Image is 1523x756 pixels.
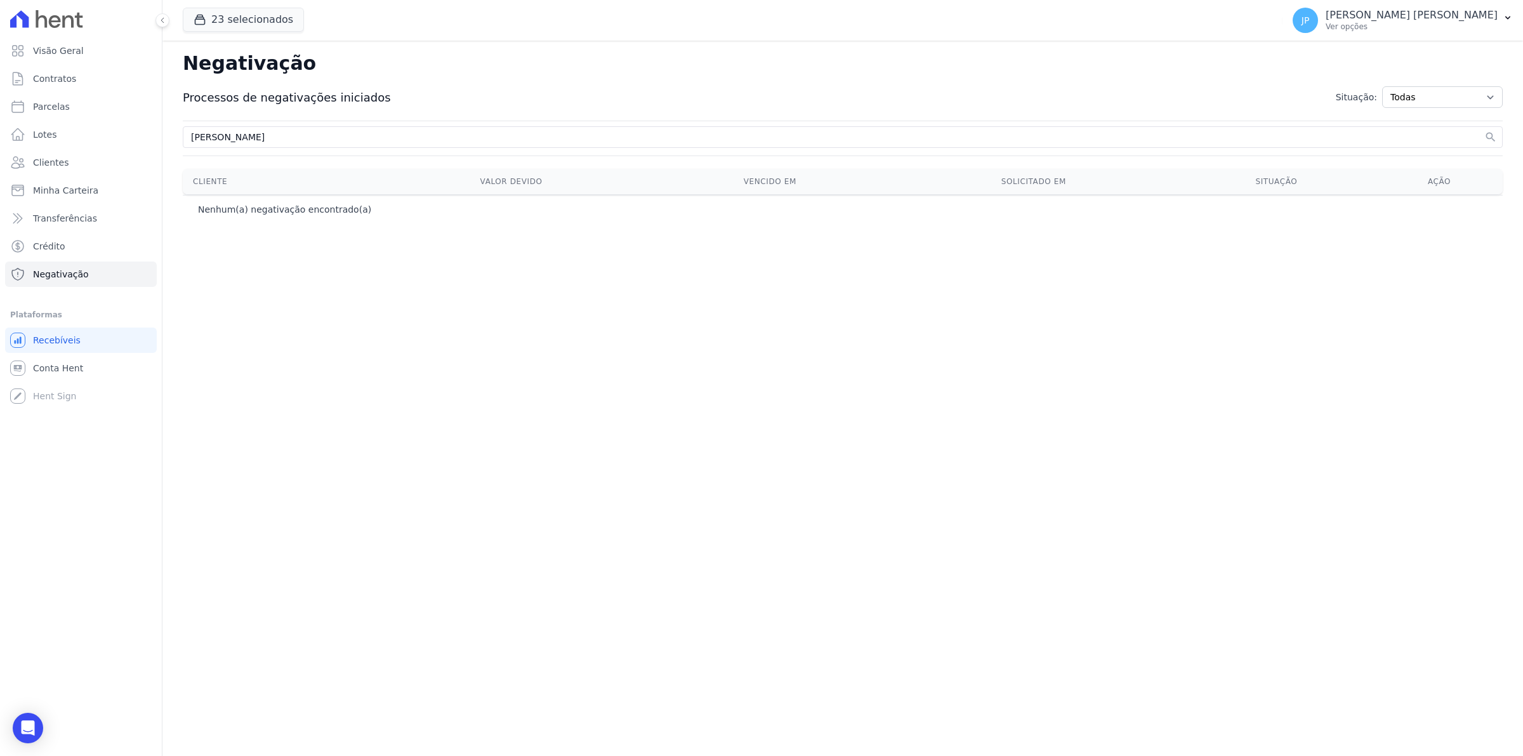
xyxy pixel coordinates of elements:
span: Clientes [33,156,69,169]
th: Solicitado em [890,169,1177,194]
a: Conta Hent [5,355,157,381]
th: Vencido em [650,169,890,194]
button: search [1484,131,1497,143]
span: Situação: [1336,91,1377,104]
a: Contratos [5,66,157,91]
span: JP [1302,16,1310,25]
a: Recebíveis [5,328,157,353]
span: Processos de negativações iniciados [183,89,391,106]
span: Transferências [33,212,97,225]
a: Lotes [5,122,157,147]
a: Parcelas [5,94,157,119]
span: Visão Geral [33,44,84,57]
th: Ação [1376,169,1503,194]
span: Contratos [33,72,76,85]
span: Parcelas [33,100,70,113]
p: Ver opções [1326,22,1498,32]
span: Lotes [33,128,57,141]
div: Open Intercom Messenger [13,713,43,743]
a: Clientes [5,150,157,175]
span: Conta Hent [33,362,83,375]
a: Visão Geral [5,38,157,63]
p: [PERSON_NAME] [PERSON_NAME] [1326,9,1498,22]
input: Buscar por nome, CPF ou e-mail [188,129,1482,145]
a: Negativação [5,262,157,287]
span: Crédito [33,240,65,253]
span: Negativação [33,268,89,281]
span: Minha Carteira [33,184,98,197]
h2: Negativação [183,51,1503,76]
p: Nenhum(a) negativação encontrado(a) [198,203,371,216]
a: Transferências [5,206,157,231]
div: Plataformas [10,307,152,322]
a: Crédito [5,234,157,259]
th: Cliente [183,169,373,194]
th: Valor devido [373,169,650,194]
button: JP [PERSON_NAME] [PERSON_NAME] Ver opções [1282,3,1523,38]
a: Minha Carteira [5,178,157,203]
th: Situação [1177,169,1376,194]
button: 23 selecionados [183,8,304,32]
span: Recebíveis [33,334,81,347]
